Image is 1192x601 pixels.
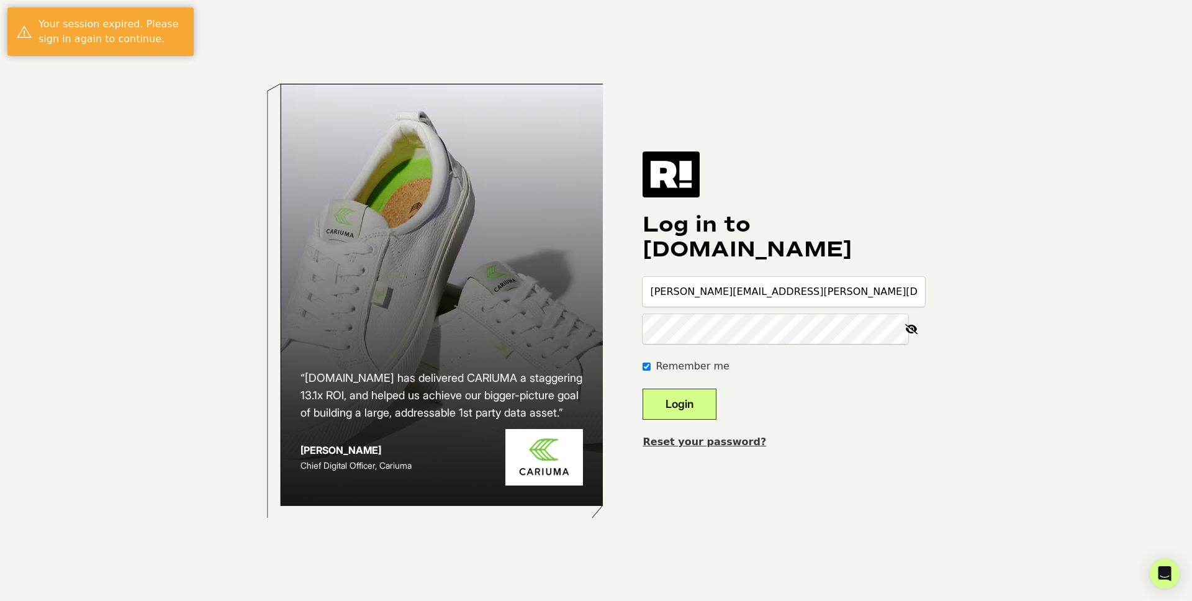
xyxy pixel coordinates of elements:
[300,369,584,422] h2: “[DOMAIN_NAME] has delivered CARIUMA a staggering 13.1x ROI, and helped us achieve our bigger-pic...
[656,359,729,374] label: Remember me
[1150,559,1180,589] div: Open Intercom Messenger
[643,389,716,420] button: Login
[38,17,184,47] div: Your session expired. Please sign in again to continue.
[300,460,412,471] span: Chief Digital Officer, Cariuma
[300,444,381,456] strong: [PERSON_NAME]
[643,436,766,448] a: Reset your password?
[643,277,925,307] input: Email
[505,429,583,486] img: Cariuma
[643,212,925,262] h1: Log in to [DOMAIN_NAME]
[643,151,700,197] img: Retention.com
